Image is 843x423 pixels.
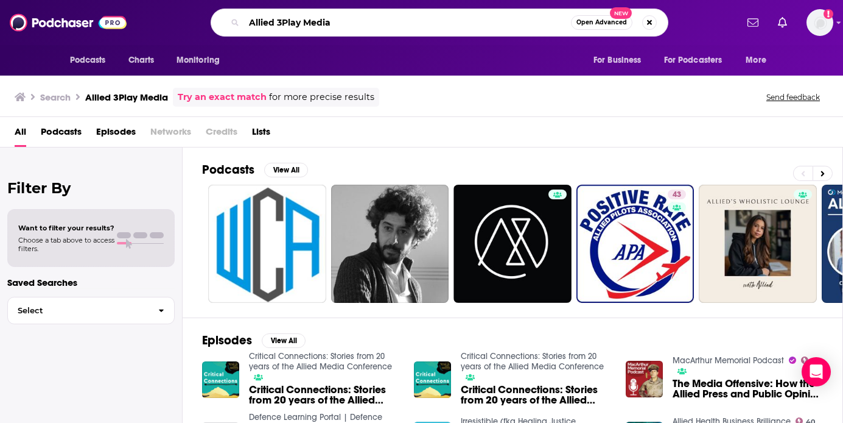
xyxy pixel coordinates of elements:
a: Critical Connections: Stories from 20 years of the Allied Media Conference [461,385,611,405]
h3: Allied 3Play Media [85,91,168,103]
a: EpisodesView All [202,333,306,348]
img: Podchaser - Follow, Share and Rate Podcasts [10,11,127,34]
a: Critical Connections: Stories from 20 years of the Allied Media Conference [461,351,604,372]
a: Lists [252,122,270,147]
span: Choose a tab above to access filters. [18,236,114,253]
span: Credits [206,122,237,147]
span: For Podcasters [664,52,722,69]
a: The Media Offensive: How the Allied Press and Public Opinion Shaped Allied Strategy during World ... [673,379,823,399]
button: open menu [61,49,122,72]
button: open menu [585,49,657,72]
span: for more precise results [269,90,374,104]
h2: Episodes [202,333,252,348]
h2: Filter By [7,179,175,197]
span: Monitoring [177,52,220,69]
input: Search podcasts, credits, & more... [244,13,571,32]
a: Show notifications dropdown [743,12,763,33]
a: 43 [576,185,694,303]
img: Critical Connections: Stories from 20 years of the Allied Media Conference [414,361,451,399]
span: New [610,7,632,19]
a: Episodes [96,122,136,147]
a: 43 [668,190,686,199]
span: Want to filter your results? [18,224,114,232]
div: Open Intercom Messenger [802,357,831,386]
img: Critical Connections: Stories from 20 years of the Allied Media Conference [202,361,239,399]
span: For Business [593,52,642,69]
a: Try an exact match [178,90,267,104]
h2: Podcasts [202,162,254,177]
div: Search podcasts, credits, & more... [211,9,668,37]
button: open menu [656,49,740,72]
a: Critical Connections: Stories from 20 years of the Allied Media Conference [249,385,399,405]
span: Podcasts [70,52,106,69]
a: All [15,122,26,147]
span: Logged in as saraatspark [806,9,833,36]
img: User Profile [806,9,833,36]
span: Select [8,307,149,315]
span: More [746,52,766,69]
svg: Add a profile image [824,9,833,19]
a: Show notifications dropdown [773,12,792,33]
button: View All [264,163,308,177]
span: Charts [128,52,155,69]
button: View All [262,333,306,348]
img: The Media Offensive: How the Allied Press and Public Opinion Shaped Allied Strategy during World ... [626,361,663,398]
h3: Search [40,91,71,103]
button: Open AdvancedNew [571,15,632,30]
button: Send feedback [763,92,824,102]
a: MacArthur Memorial Podcast [673,355,784,366]
a: PodcastsView All [202,162,308,177]
span: Networks [150,122,191,147]
a: 42 [801,357,820,364]
p: Saved Searches [7,277,175,288]
button: open menu [737,49,782,72]
span: Open Advanced [576,20,627,26]
button: Select [7,297,175,324]
a: Podcasts [41,122,82,147]
button: open menu [168,49,236,72]
a: Critical Connections: Stories from 20 years of the Allied Media Conference [249,351,392,372]
span: 43 [673,189,681,201]
a: Charts [121,49,162,72]
button: Show profile menu [806,9,833,36]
